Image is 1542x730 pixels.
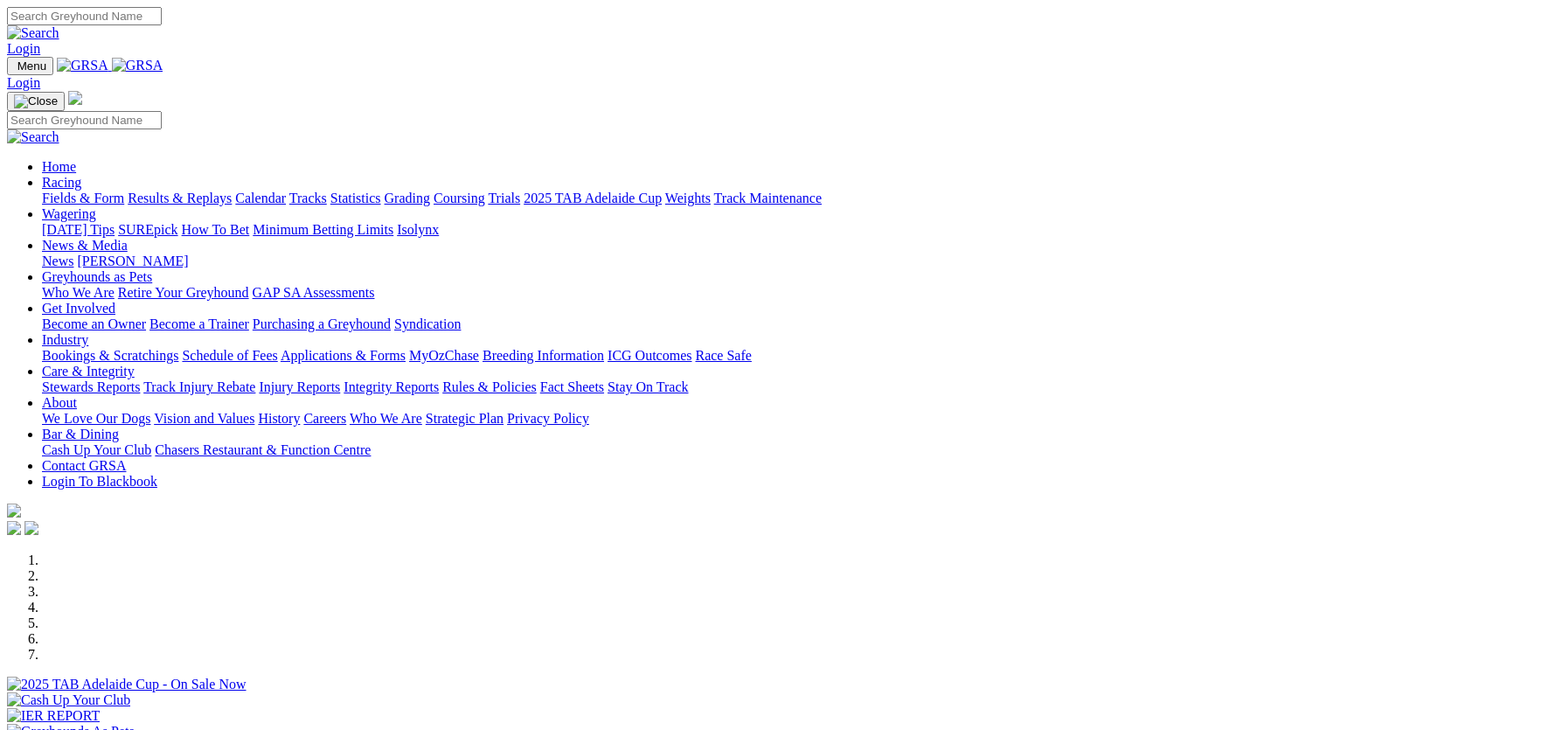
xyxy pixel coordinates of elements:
a: Retire Your Greyhound [118,285,249,300]
a: Breeding Information [483,348,604,363]
a: Isolynx [397,222,439,237]
div: News & Media [42,254,1535,269]
div: Racing [42,191,1535,206]
div: Industry [42,348,1535,364]
div: Get Involved [42,316,1535,332]
img: logo-grsa-white.png [7,504,21,518]
a: News & Media [42,238,128,253]
a: Bar & Dining [42,427,119,441]
img: Search [7,25,59,41]
a: Stay On Track [608,379,688,394]
a: Track Injury Rebate [143,379,255,394]
a: Race Safe [695,348,751,363]
a: We Love Our Dogs [42,411,150,426]
div: Care & Integrity [42,379,1535,395]
div: Bar & Dining [42,442,1535,458]
a: Coursing [434,191,485,205]
input: Search [7,111,162,129]
a: Fact Sheets [540,379,604,394]
a: [DATE] Tips [42,222,115,237]
a: Integrity Reports [344,379,439,394]
img: twitter.svg [24,521,38,535]
a: Stewards Reports [42,379,140,394]
input: Search [7,7,162,25]
img: logo-grsa-white.png [68,91,82,105]
a: SUREpick [118,222,177,237]
a: [PERSON_NAME] [77,254,188,268]
a: Tracks [289,191,327,205]
a: News [42,254,73,268]
a: 2025 TAB Adelaide Cup [524,191,662,205]
a: Fields & Form [42,191,124,205]
a: History [258,411,300,426]
a: About [42,395,77,410]
img: Cash Up Your Club [7,692,130,708]
a: Cash Up Your Club [42,442,151,457]
a: Wagering [42,206,96,221]
a: Racing [42,175,81,190]
span: Menu [17,59,46,73]
img: Close [14,94,58,108]
a: ICG Outcomes [608,348,691,363]
img: GRSA [112,58,163,73]
a: Bookings & Scratchings [42,348,178,363]
img: Search [7,129,59,145]
a: Get Involved [42,301,115,316]
a: Who We Are [350,411,422,426]
div: Wagering [42,222,1535,238]
a: Chasers Restaurant & Function Centre [155,442,371,457]
a: Home [42,159,76,174]
a: Strategic Plan [426,411,504,426]
a: Contact GRSA [42,458,126,473]
a: Purchasing a Greyhound [253,316,391,331]
button: Toggle navigation [7,57,53,75]
a: Results & Replays [128,191,232,205]
a: Become a Trainer [149,316,249,331]
div: Greyhounds as Pets [42,285,1535,301]
a: Track Maintenance [714,191,822,205]
div: About [42,411,1535,427]
a: Privacy Policy [507,411,589,426]
a: Applications & Forms [281,348,406,363]
img: facebook.svg [7,521,21,535]
img: 2025 TAB Adelaide Cup - On Sale Now [7,677,247,692]
a: Schedule of Fees [182,348,277,363]
button: Toggle navigation [7,92,65,111]
a: Login To Blackbook [42,474,157,489]
a: Syndication [394,316,461,331]
a: Login [7,41,40,56]
a: MyOzChase [409,348,479,363]
a: Injury Reports [259,379,340,394]
a: Statistics [330,191,381,205]
a: Careers [303,411,346,426]
a: Rules & Policies [442,379,537,394]
a: Login [7,75,40,90]
a: Care & Integrity [42,364,135,379]
a: Trials [488,191,520,205]
img: IER REPORT [7,708,100,724]
img: GRSA [57,58,108,73]
a: Grading [385,191,430,205]
a: How To Bet [182,222,250,237]
a: Calendar [235,191,286,205]
a: Greyhounds as Pets [42,269,152,284]
a: Who We Are [42,285,115,300]
a: Minimum Betting Limits [253,222,393,237]
a: Become an Owner [42,316,146,331]
a: Weights [665,191,711,205]
a: Industry [42,332,88,347]
a: Vision and Values [154,411,254,426]
a: GAP SA Assessments [253,285,375,300]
